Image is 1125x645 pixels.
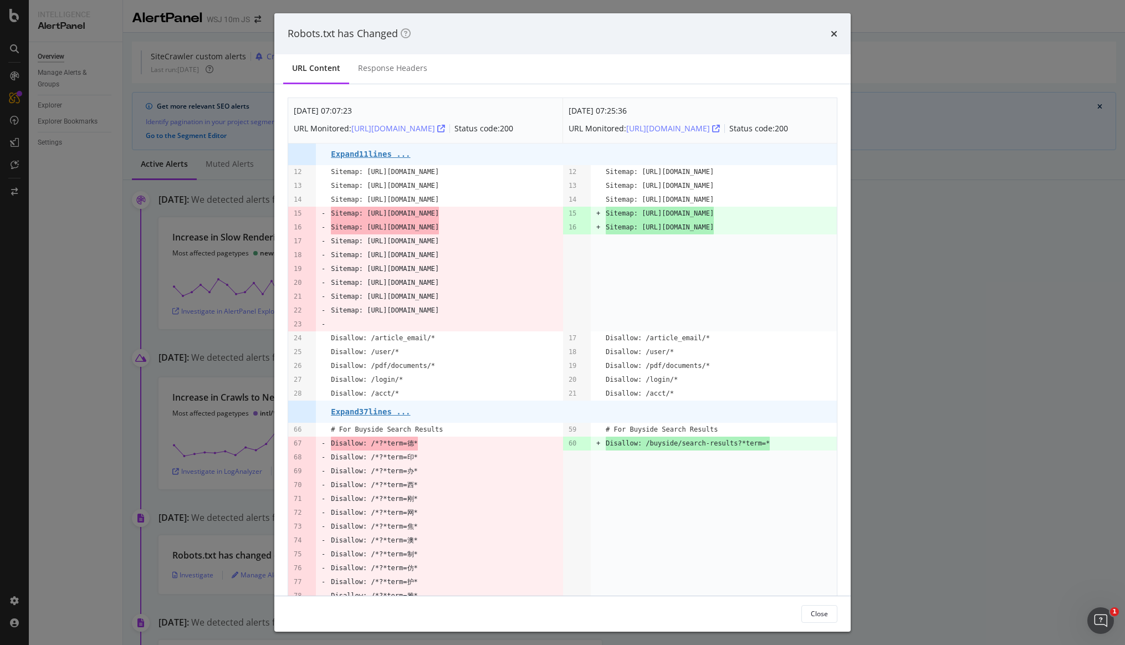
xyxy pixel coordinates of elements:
pre: 18 [569,345,576,359]
pre: - [321,290,325,304]
pre: 21 [294,290,301,304]
pre: - [321,262,325,276]
pre: Disallow: /pdf/documents/* [606,359,710,373]
span: Sitemap: [URL][DOMAIN_NAME] [606,221,714,234]
span: Disallow: /*?*term=德* [331,437,418,451]
button: [URL][DOMAIN_NAME] [351,120,445,137]
pre: Sitemap: [URL][DOMAIN_NAME] [331,248,439,262]
pre: 60 [569,437,576,451]
span: Disallow: /buyside/search-results?*term=* [606,437,770,451]
pre: - [321,520,325,534]
pre: 20 [294,276,301,290]
pre: 70 [294,478,301,492]
iframe: Intercom live chat [1087,607,1114,634]
pre: Expand 11 lines ... [331,150,410,158]
pre: 16 [294,221,301,234]
pre: 16 [569,221,576,234]
pre: Sitemap: [URL][DOMAIN_NAME] [606,193,714,207]
pre: - [321,478,325,492]
pre: 75 [294,547,301,561]
pre: Disallow: /*?*term=网* [331,506,418,520]
div: Robots.txt has Changed [288,27,411,41]
pre: - [321,318,325,331]
pre: 20 [569,373,576,387]
pre: 12 [294,165,301,179]
pre: 17 [569,331,576,345]
pre: - [321,234,325,248]
pre: - [321,221,325,234]
pre: 67 [294,437,301,451]
pre: Sitemap: [URL][DOMAIN_NAME] [331,193,439,207]
pre: Disallow: /*?*term=雅* [331,589,418,603]
div: URL Monitored: Status code: 200 [569,120,788,137]
pre: - [321,506,325,520]
pre: 71 [294,492,301,506]
pre: - [321,248,325,262]
pre: + [596,207,600,221]
pre: # For Buyside Search Results [606,423,718,437]
pre: Sitemap: [URL][DOMAIN_NAME] [331,262,439,276]
pre: 78 [294,589,301,603]
button: Close [801,605,837,623]
pre: Disallow: /acct/* [606,387,674,401]
pre: 15 [569,207,576,221]
pre: 28 [294,387,301,401]
pre: - [321,561,325,575]
pre: 66 [294,423,301,437]
pre: 13 [294,179,301,193]
pre: Sitemap: [URL][DOMAIN_NAME] [606,179,714,193]
div: URL Content [292,63,340,74]
pre: 72 [294,506,301,520]
pre: 19 [294,262,301,276]
pre: Disallow: /user/* [606,345,674,359]
pre: Sitemap: [URL][DOMAIN_NAME] [606,165,714,179]
pre: - [321,437,325,451]
pre: 74 [294,534,301,547]
pre: Sitemap: [URL][DOMAIN_NAME] [331,234,439,248]
pre: Disallow: /login/* [331,373,403,387]
pre: Sitemap: [URL][DOMAIN_NAME] [331,165,439,179]
div: modal [274,13,851,632]
pre: 27 [294,373,301,387]
pre: # For Buyside Search Results [331,423,443,437]
button: [URL][DOMAIN_NAME] [626,120,720,137]
span: Sitemap: [URL][DOMAIN_NAME] [606,207,714,221]
a: [URL][DOMAIN_NAME] [626,123,720,134]
div: URL Monitored: Status code: 200 [294,120,513,137]
pre: 21 [569,387,576,401]
pre: Disallow: /*?*term=制* [331,547,418,561]
pre: Disallow: /*?*term=办* [331,464,418,478]
pre: Disallow: /*?*term=仿* [331,561,418,575]
pre: Disallow: /*?*term=西* [331,478,418,492]
pre: 15 [294,207,301,221]
pre: Disallow: /*?*term=澳* [331,534,418,547]
pre: 26 [294,359,301,373]
div: [URL][DOMAIN_NAME] [351,123,445,134]
pre: - [321,304,325,318]
pre: - [321,451,325,464]
pre: Sitemap: [URL][DOMAIN_NAME] [331,179,439,193]
pre: Sitemap: [URL][DOMAIN_NAME] [331,304,439,318]
span: 1 [1110,607,1119,616]
pre: 23 [294,318,301,331]
pre: Expand 37 lines ... [331,407,410,416]
pre: 17 [294,234,301,248]
pre: Disallow: /article_email/* [331,331,435,345]
pre: - [321,534,325,547]
pre: 25 [294,345,301,359]
pre: 68 [294,451,301,464]
pre: 73 [294,520,301,534]
div: Close [811,609,828,618]
div: Response Headers [358,63,427,74]
pre: 18 [294,248,301,262]
pre: 76 [294,561,301,575]
pre: Disallow: /*?*term=刚* [331,492,418,506]
pre: Disallow: /acct/* [331,387,399,401]
pre: - [321,207,325,221]
pre: + [596,437,600,451]
pre: 12 [569,165,576,179]
pre: - [321,589,325,603]
div: [DATE] 07:25:36 [569,104,788,117]
pre: - [321,492,325,506]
